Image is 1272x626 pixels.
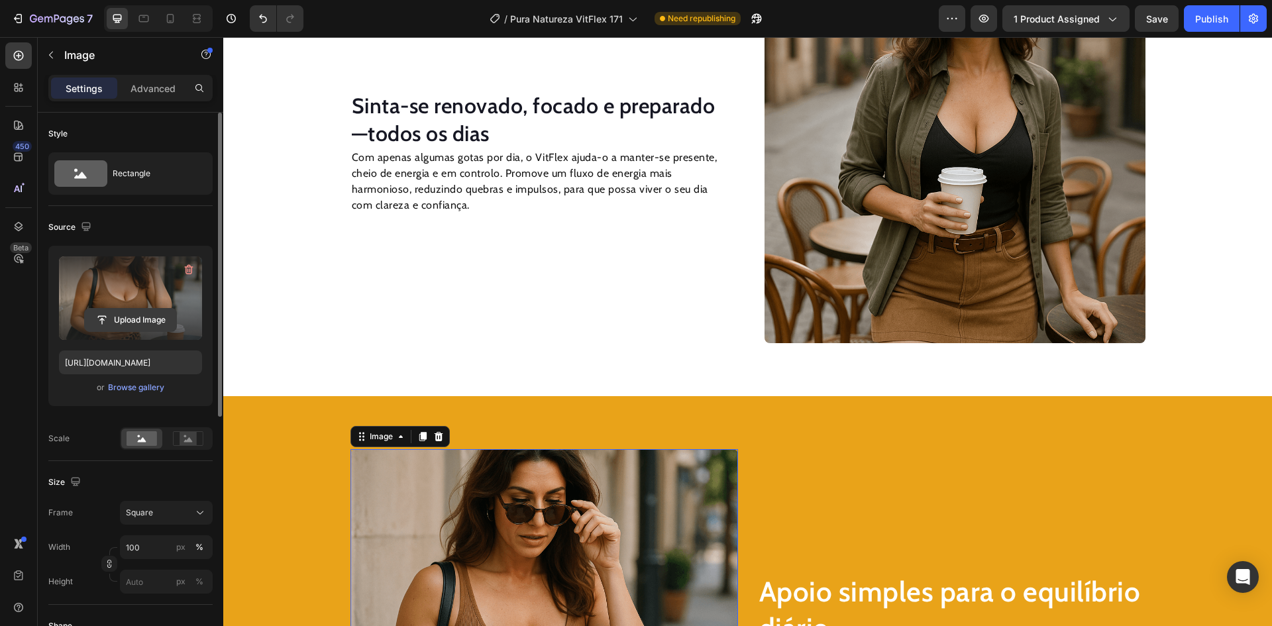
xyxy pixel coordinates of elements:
span: / [504,12,507,26]
button: px [191,539,207,555]
span: 1 product assigned [1014,12,1100,26]
div: Undo/Redo [250,5,303,32]
input: px% [120,535,213,559]
div: Source [48,219,94,236]
h2: Apoio simples para o equilíbrio diário [535,535,922,610]
div: Browse gallery [108,382,164,393]
div: % [195,576,203,588]
input: https://example.com/image.jpg [59,350,202,374]
div: Scale [48,433,70,444]
button: % [173,539,189,555]
p: Advanced [131,81,176,95]
div: Image [144,393,172,405]
div: Size [48,474,83,492]
button: 7 [5,5,99,32]
button: Upload Image [84,308,177,332]
button: Square [120,501,213,525]
label: Frame [48,507,73,519]
button: % [173,574,189,590]
span: Save [1146,13,1168,25]
span: Pura Natureza VitFlex 171 [510,12,623,26]
div: px [176,576,185,588]
span: Need republishing [668,13,735,25]
button: 1 product assigned [1002,5,1130,32]
button: Browse gallery [107,381,165,394]
p: Settings [66,81,103,95]
span: Square [126,507,153,519]
div: px [176,541,185,553]
div: Beta [10,242,32,253]
span: or [97,380,105,395]
div: Rectangle [113,158,193,189]
p: Image [64,47,177,63]
div: % [195,541,203,553]
iframe: Design area [223,37,1272,626]
div: Open Intercom Messenger [1227,561,1259,593]
label: Width [48,541,70,553]
label: Height [48,576,73,588]
div: 450 [13,141,32,152]
button: px [191,574,207,590]
button: Publish [1184,5,1240,32]
p: 7 [87,11,93,26]
input: px% [120,570,213,594]
div: Style [48,128,68,140]
div: Publish [1195,12,1228,26]
button: Save [1135,5,1179,32]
